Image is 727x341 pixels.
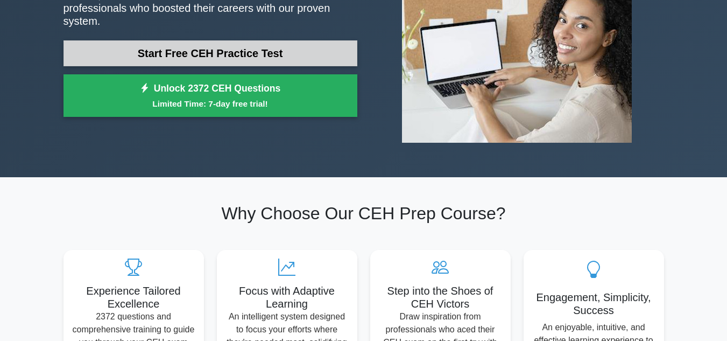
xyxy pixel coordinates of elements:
h5: Step into the Shoes of CEH Victors [379,284,502,310]
h5: Focus with Adaptive Learning [225,284,349,310]
h5: Engagement, Simplicity, Success [532,291,655,317]
h2: Why Choose Our CEH Prep Course? [63,203,664,224]
a: Start Free CEH Practice Test [63,40,357,66]
small: Limited Time: 7-day free trial! [77,98,344,110]
h5: Experience Tailored Excellence [72,284,195,310]
a: Unlock 2372 CEH QuestionsLimited Time: 7-day free trial! [63,74,357,117]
